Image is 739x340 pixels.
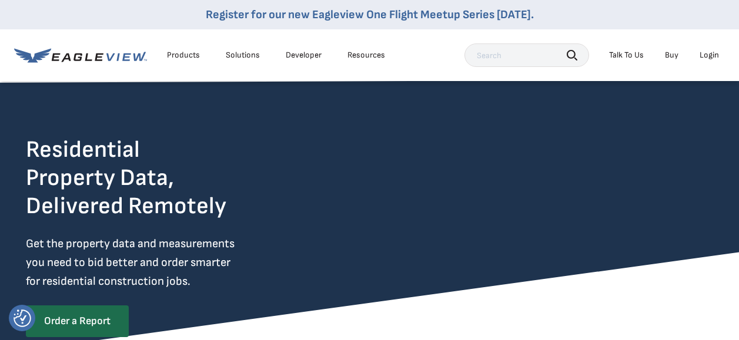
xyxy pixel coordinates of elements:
button: Consent Preferences [14,309,31,327]
a: Order a Report [26,305,129,337]
div: Login [700,50,719,60]
div: Talk To Us [609,50,644,60]
div: Solutions [226,50,260,60]
p: Get the property data and measurements you need to bid better and order smarter for residential c... [26,234,283,291]
a: Buy [665,50,678,60]
div: Products [167,50,200,60]
h2: Residential Property Data, Delivered Remotely [26,136,226,220]
div: Resources [347,50,385,60]
img: Revisit consent button [14,309,31,327]
input: Search [464,43,589,67]
a: Developer [286,50,322,60]
a: Register for our new Eagleview One Flight Meetup Series [DATE]. [206,8,534,22]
